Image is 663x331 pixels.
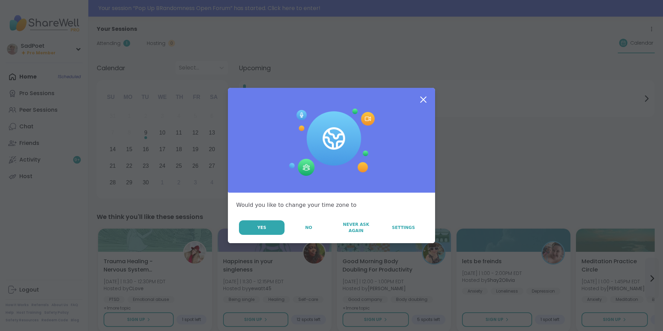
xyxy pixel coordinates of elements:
[380,220,427,235] a: Settings
[288,109,375,176] img: Session Experience
[285,220,332,235] button: No
[305,224,312,231] span: No
[392,224,415,231] span: Settings
[336,221,376,234] span: Never Ask Again
[239,220,285,235] button: Yes
[333,220,379,235] button: Never Ask Again
[257,224,266,231] span: Yes
[236,201,427,209] div: Would you like to change your time zone to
